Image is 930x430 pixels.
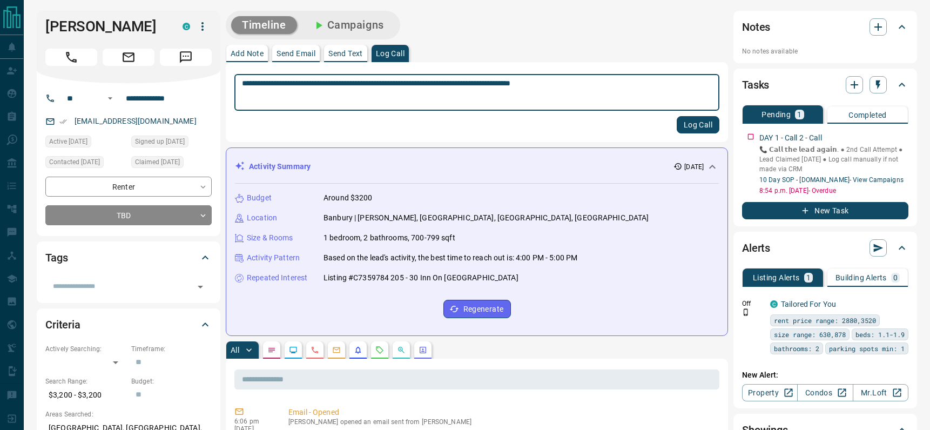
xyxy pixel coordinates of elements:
[853,384,908,401] a: Mr.Loft
[45,312,212,338] div: Criteria
[267,346,276,354] svg: Notes
[45,49,97,66] span: Call
[234,418,272,425] p: 6:06 pm
[135,157,180,167] span: Claimed [DATE]
[742,18,770,36] h2: Notes
[277,50,315,57] p: Send Email
[759,132,822,144] p: DAY 1 - Call 2 - Call
[135,136,185,147] span: Signed up [DATE]
[247,272,307,284] p: Repeated Interest
[328,50,363,57] p: Send Text
[104,92,117,105] button: Open
[288,418,715,426] p: [PERSON_NAME] opened an email sent from [PERSON_NAME]
[797,384,853,401] a: Condos
[770,300,778,308] div: condos.ca
[131,136,212,151] div: Tue Aug 12 2025
[45,156,126,171] div: Tue Aug 12 2025
[231,16,297,34] button: Timeline
[160,49,212,66] span: Message
[742,235,908,261] div: Alerts
[759,186,908,196] p: 8:54 p.m. [DATE] - Overdue
[75,117,197,125] a: [EMAIL_ADDRESS][DOMAIN_NAME]
[249,161,311,172] p: Activity Summary
[742,384,798,401] a: Property
[45,177,212,197] div: Renter
[848,111,887,119] p: Completed
[742,308,750,316] svg: Push Notification Only
[45,316,80,333] h2: Criteria
[45,344,126,354] p: Actively Searching:
[324,192,373,204] p: Around $3200
[742,239,770,257] h2: Alerts
[235,157,719,177] div: Activity Summary[DATE]
[354,346,362,354] svg: Listing Alerts
[742,369,908,381] p: New Alert:
[742,14,908,40] div: Notes
[131,156,212,171] div: Tue Aug 12 2025
[59,118,67,125] svg: Email Verified
[742,72,908,98] div: Tasks
[247,212,277,224] p: Location
[131,344,212,354] p: Timeframe:
[761,111,791,118] p: Pending
[753,274,800,281] p: Listing Alerts
[759,176,904,184] a: 10 Day SOP - [DOMAIN_NAME]- View Campaigns
[419,346,427,354] svg: Agent Actions
[397,346,406,354] svg: Opportunities
[742,299,764,308] p: Off
[247,192,272,204] p: Budget
[324,212,649,224] p: Banbury | [PERSON_NAME], [GEOGRAPHIC_DATA], [GEOGRAPHIC_DATA], [GEOGRAPHIC_DATA]
[231,50,264,57] p: Add Note
[829,343,905,354] span: parking spots min: 1
[443,300,511,318] button: Regenerate
[311,346,319,354] svg: Calls
[806,274,811,281] p: 1
[49,157,100,167] span: Contacted [DATE]
[49,136,87,147] span: Active [DATE]
[324,252,577,264] p: Based on the lead's activity, the best time to reach out is: 4:00 PM - 5:00 PM
[759,145,908,174] p: 📞 𝗖𝗮𝗹𝗹 𝘁𝗵𝗲 𝗹𝗲𝗮𝗱 𝗮𝗴𝗮𝗶𝗻. ● 2nd Call Attempt ● Lead Claimed [DATE] ‎● Log call manually if not made ...
[375,346,384,354] svg: Requests
[677,116,719,133] button: Log Call
[45,386,126,404] p: $3,200 - $3,200
[131,377,212,386] p: Budget:
[288,407,715,418] p: Email - Opened
[45,245,212,271] div: Tags
[742,76,769,93] h2: Tasks
[183,23,190,30] div: condos.ca
[247,232,293,244] p: Size & Rooms
[893,274,898,281] p: 0
[45,136,126,151] div: Tue Aug 12 2025
[45,409,212,419] p: Areas Searched:
[835,274,887,281] p: Building Alerts
[774,329,846,340] span: size range: 630,878
[45,18,166,35] h1: [PERSON_NAME]
[193,279,208,294] button: Open
[332,346,341,354] svg: Emails
[289,346,298,354] svg: Lead Browsing Activity
[684,162,704,172] p: [DATE]
[742,46,908,56] p: No notes available
[324,272,518,284] p: Listing #C7359784 205 - 30 Inn On [GEOGRAPHIC_DATA]
[231,346,239,354] p: All
[45,377,126,386] p: Search Range:
[45,205,212,225] div: TBD
[774,315,876,326] span: rent price range: 2880,3520
[855,329,905,340] span: beds: 1.1-1.9
[247,252,300,264] p: Activity Pattern
[45,249,68,266] h2: Tags
[774,343,819,354] span: bathrooms: 2
[301,16,395,34] button: Campaigns
[781,300,836,308] a: Tailored For You
[376,50,405,57] p: Log Call
[324,232,455,244] p: 1 bedroom, 2 bathrooms, 700-799 sqft
[103,49,154,66] span: Email
[742,202,908,219] button: New Task
[797,111,801,118] p: 1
